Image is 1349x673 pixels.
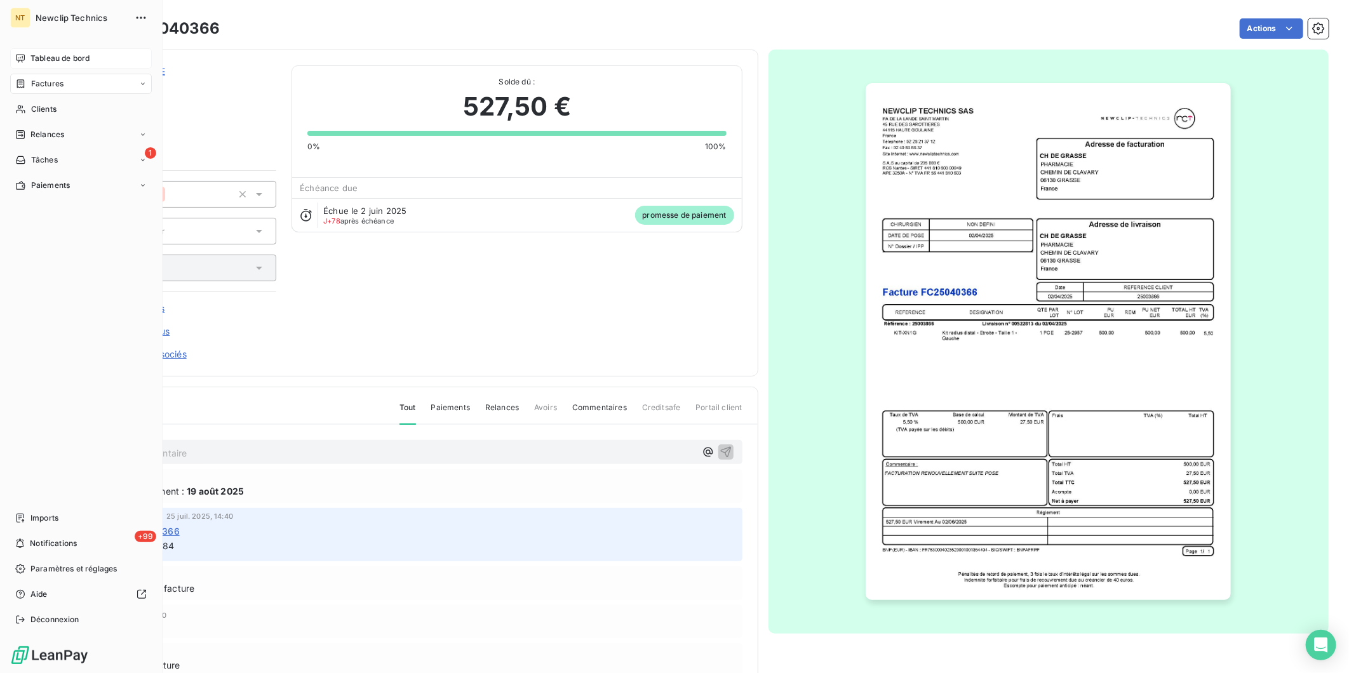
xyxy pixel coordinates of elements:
span: Tableau de bord [30,53,90,64]
span: 1 [145,147,156,159]
span: Paiements [31,180,70,191]
a: Paramètres et réglages [10,559,152,579]
a: Clients [10,99,152,119]
img: Logo LeanPay [10,645,89,665]
span: J+78 [323,217,340,225]
span: Relances [485,402,519,423]
a: Factures [10,74,152,94]
div: Open Intercom Messenger [1306,630,1336,660]
span: Relances [30,129,64,140]
span: Creditsafe [642,402,681,423]
span: Tâches [31,154,58,166]
div: NT [10,8,30,28]
span: Newclip Technics [36,13,127,23]
img: invoice_thumbnail [866,83,1231,600]
span: après échéance [323,217,394,225]
span: Avoirs [534,402,557,423]
span: Imports [30,512,58,524]
a: Relances [10,124,152,145]
span: +99 [135,531,156,542]
span: Paramètres et réglages [30,563,117,575]
a: Aide [10,584,152,604]
span: Paiements [431,402,470,423]
span: Notifications [30,538,77,549]
span: 100% [705,141,727,152]
span: Factures [31,78,64,90]
span: Échéance due [300,183,358,193]
a: Paiements [10,175,152,196]
span: Commentaires [572,402,627,423]
button: Actions [1240,18,1303,39]
span: 25 juil. 2025, 14:40 [166,512,233,520]
span: CHDEGRASSE [100,81,276,91]
a: Tableau de bord [10,48,152,69]
span: Solde dû : [307,76,726,88]
h3: FC25040366 [119,17,220,40]
span: promesse de paiement [635,206,734,225]
span: 19 août 2025 [187,484,244,498]
span: Déconnexion [30,614,79,625]
a: Imports [10,508,152,528]
span: 527,50 € [463,88,571,126]
span: Échue le 2 juin 2025 [323,206,406,216]
a: 1Tâches [10,150,152,170]
span: Tout [399,402,416,425]
span: 0% [307,141,320,152]
span: Clients [31,103,57,115]
span: Aide [30,589,48,600]
span: Portail client [695,402,742,423]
